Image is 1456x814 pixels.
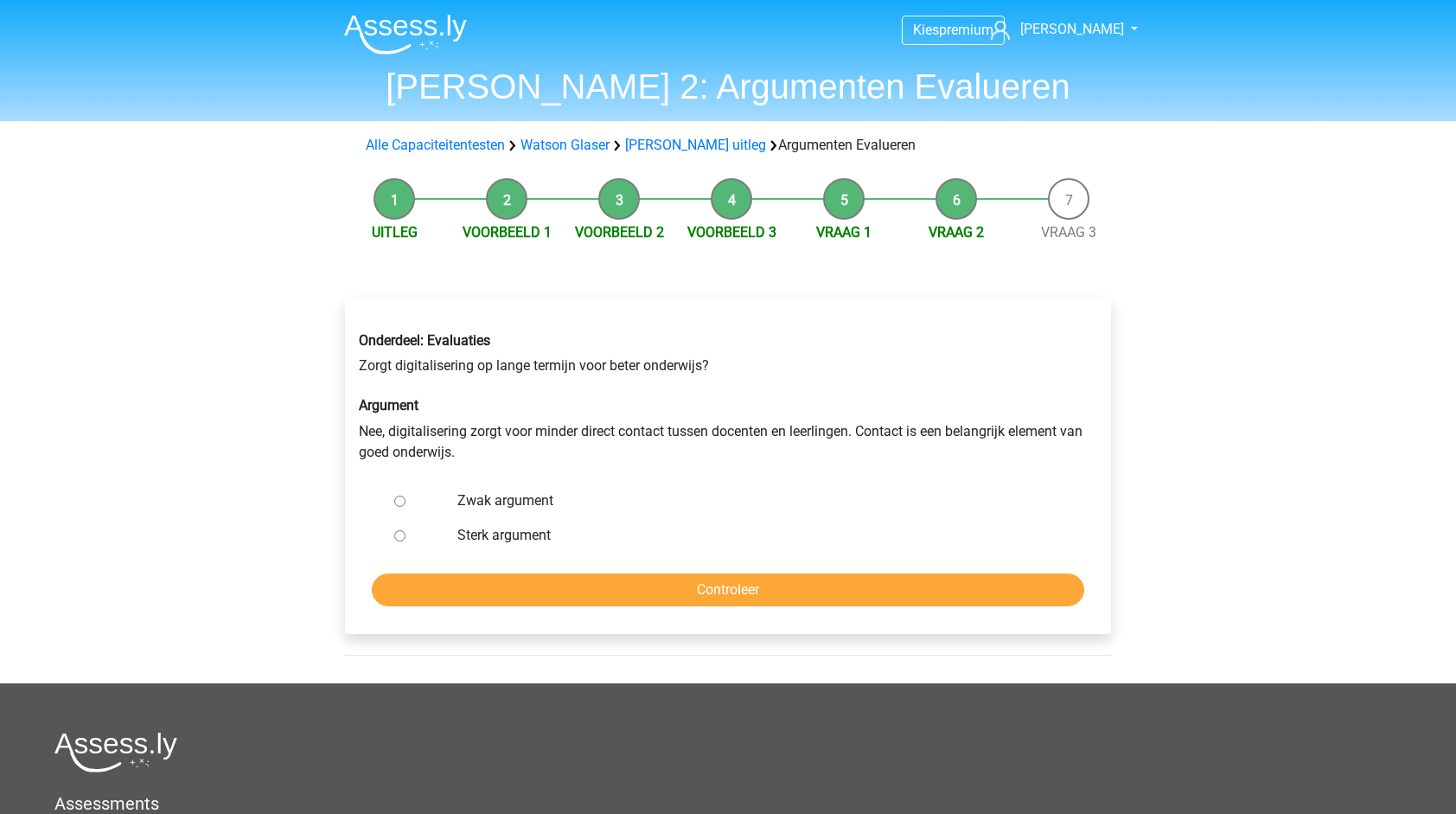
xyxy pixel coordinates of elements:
a: Voorbeeld 3 [687,224,776,240]
a: Alle Capaciteitentesten [366,137,505,153]
a: Watson Glaser [520,137,610,153]
input: Controleer [372,574,1084,606]
span: Kies [913,22,939,38]
label: Zwak argument [457,490,1056,511]
img: Assessly [344,14,467,54]
h6: Argument [359,397,1097,413]
span: premium [939,22,993,38]
a: Vraag 1 [816,224,872,240]
a: Voorbeeld 1 [463,224,552,240]
span: [PERSON_NAME] [1020,21,1124,37]
img: Assessly logo [54,732,177,772]
a: [PERSON_NAME] [984,19,1126,40]
h5: Assessments [54,793,1402,814]
h1: [PERSON_NAME] 2: Argumenten Evalueren [330,66,1126,107]
a: Vraag 3 [1041,224,1096,240]
div: Argumenten Evalueren [359,135,1097,156]
a: Vraag 2 [929,224,984,240]
a: Voorbeeld 2 [575,224,664,240]
a: Uitleg [372,224,418,240]
h6: Onderdeel: Evaluaties [359,332,1097,349]
a: [PERSON_NAME] uitleg [625,137,766,153]
label: Sterk argument [457,525,1056,546]
a: Kiespremium [903,18,1004,42]
div: Zorgt digitalisering op lange termijn voor beter onderwijs? Nee, digitalisering zorgt voor minder... [346,318,1110,476]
